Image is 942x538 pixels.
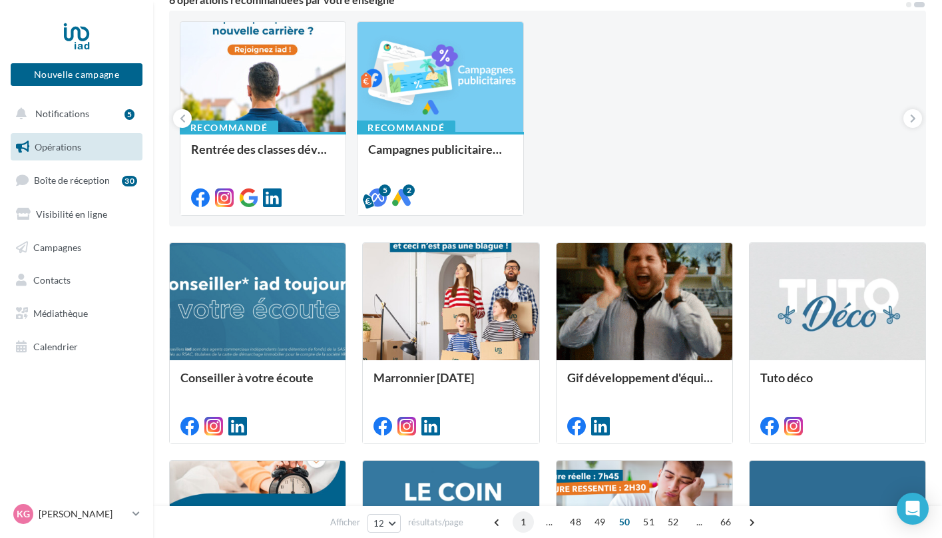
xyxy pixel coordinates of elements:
button: Notifications 5 [8,100,140,128]
a: Médiathèque [8,300,145,328]
button: 12 [367,514,401,533]
div: Gif développement d'équipe [567,371,722,398]
a: Visibilité en ligne [8,200,145,228]
div: 2 [403,184,415,196]
span: Visibilité en ligne [36,208,107,220]
span: Calendrier [33,341,78,352]
div: Rentrée des classes développement (conseiller) [191,142,335,169]
div: Marronnier [DATE] [373,371,528,398]
div: Recommandé [180,121,278,135]
span: Boîte de réception [34,174,110,186]
a: Calendrier [8,333,145,361]
span: Opérations [35,141,81,152]
div: 5 [379,184,391,196]
span: KG [17,507,30,521]
div: Tuto déco [760,371,915,398]
div: 30 [122,176,137,186]
span: Médiathèque [33,308,88,319]
a: KG [PERSON_NAME] [11,501,142,527]
a: Opérations [8,133,145,161]
a: Boîte de réception30 [8,166,145,194]
div: Campagnes publicitaires - Estimation & Développement d'équipe [368,142,512,169]
span: 12 [373,518,385,529]
span: ... [689,511,710,533]
span: Afficher [330,516,360,529]
a: Campagnes [8,234,145,262]
span: 48 [565,511,587,533]
div: Open Intercom Messenger [897,493,929,525]
span: Campagnes [33,241,81,252]
div: Conseiller à votre écoute [180,371,335,398]
div: 5 [124,109,134,120]
span: Notifications [35,108,89,119]
span: 51 [638,511,660,533]
span: 49 [589,511,611,533]
span: 66 [715,511,737,533]
span: 50 [614,511,636,533]
span: résultats/page [408,516,463,529]
span: 1 [513,511,534,533]
span: 52 [662,511,684,533]
p: [PERSON_NAME] [39,507,127,521]
span: ... [539,511,560,533]
div: Recommandé [357,121,455,135]
button: Nouvelle campagne [11,63,142,86]
span: Contacts [33,274,71,286]
a: Contacts [8,266,145,294]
